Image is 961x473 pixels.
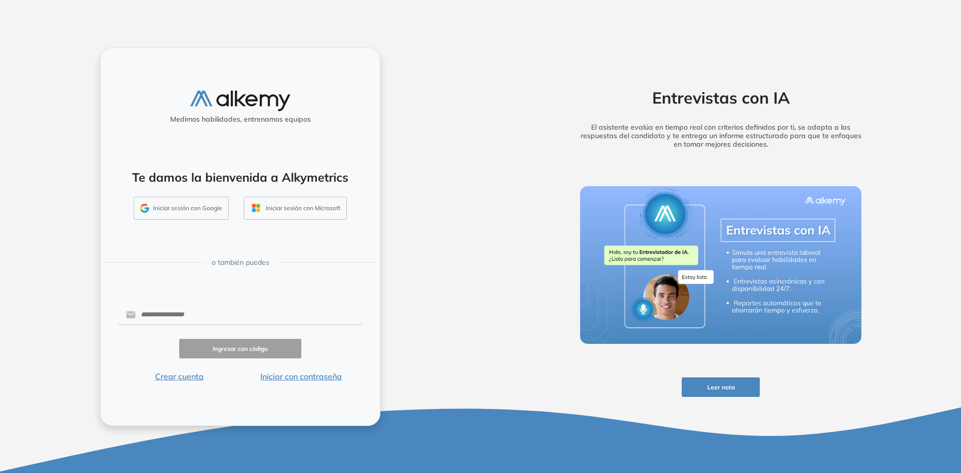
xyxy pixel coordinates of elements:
[240,370,362,382] button: Iniciar con contraseña
[140,204,149,213] img: GMAIL_ICON
[190,91,290,111] img: logo-alkemy
[105,115,376,124] h5: Medimos habilidades, entrenamos equipos
[250,202,262,214] img: OUTLOOK_ICON
[682,377,760,397] button: Leer nota
[114,170,367,185] h4: Te damos la bienvenida a Alkymetrics
[212,257,269,268] span: o también puedes
[565,88,877,107] h2: Entrevistas con IA
[118,370,240,382] button: Crear cuenta
[134,197,229,220] button: Iniciar sesión con Google
[244,197,347,220] button: Iniciar sesión con Microsoft
[565,123,877,148] h5: El asistente evalúa en tiempo real con criterios definidos por ti, se adapta a las respuestas del...
[179,339,301,358] button: Ingresar con código
[580,186,861,344] img: img-more-info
